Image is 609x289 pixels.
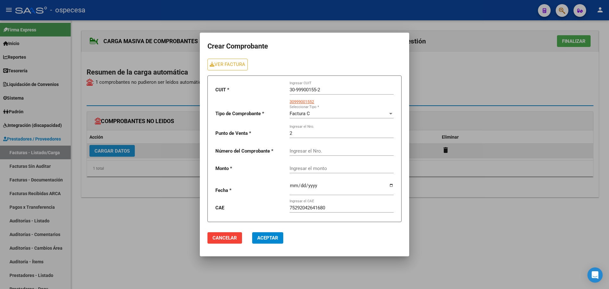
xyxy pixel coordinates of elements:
[215,187,285,194] p: Fecha *
[213,235,237,241] span: Cancelar
[257,235,278,241] span: Aceptar
[207,40,402,52] h1: Crear Comprobante
[290,111,310,116] span: Factura C
[215,165,285,172] p: Monto *
[215,110,285,117] p: Tipo de Comprobante *
[215,130,285,137] p: Punto de Venta *
[207,59,248,70] a: VER FACTURA
[252,232,283,244] button: Aceptar
[207,232,242,244] button: Cancelar
[215,86,285,94] p: CUIT *
[215,204,285,212] p: CAE
[215,148,285,155] p: Número del Comprobante *
[290,99,314,104] span: 30999001552
[587,267,603,283] div: Open Intercom Messenger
